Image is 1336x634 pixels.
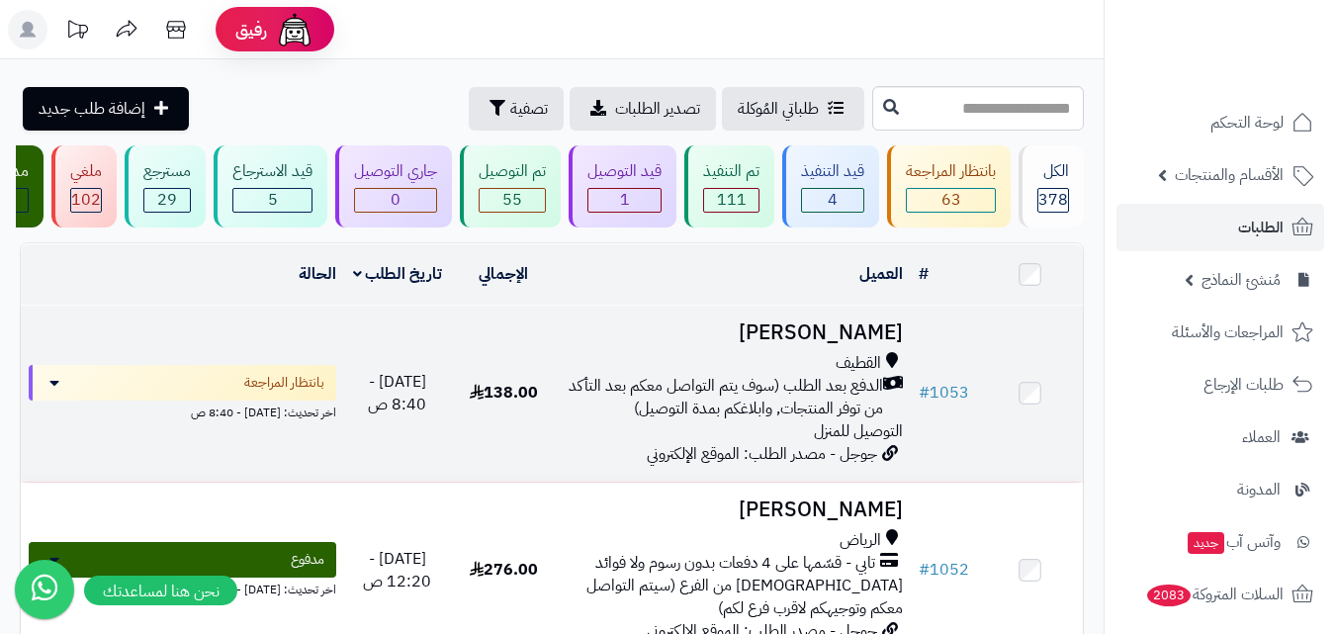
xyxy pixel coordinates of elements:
a: العملاء [1116,413,1324,461]
span: 63 [941,188,961,212]
a: تم التوصيل 55 [456,145,565,227]
div: 5 [233,189,312,212]
span: 1 [620,188,630,212]
div: 29 [144,189,190,212]
h3: [PERSON_NAME] [565,498,903,521]
span: 4 [828,188,838,212]
span: 2083 [1147,585,1192,606]
span: تصدير الطلبات [615,97,700,121]
span: الدفع بعد الطلب (سوف يتم التواصل معكم بعد التأكد من توفر المنتجات, وابلاغكم بمدة التوصيل) [565,375,883,420]
span: التوصيل للمنزل [814,419,903,443]
a: قيد التنفيذ 4 [778,145,883,227]
span: وآتس آب [1186,528,1281,556]
span: تابي - قسّمها على 4 دفعات بدون رسوم ولا فوائد [595,552,875,575]
div: جاري التوصيل [354,160,437,183]
img: logo-2.png [1202,48,1317,90]
div: 1 [588,189,661,212]
div: قيد الاسترجاع [232,160,312,183]
a: طلباتي المُوكلة [722,87,864,131]
div: 111 [704,189,758,212]
span: العملاء [1242,423,1281,451]
span: تصفية [510,97,548,121]
a: جاري التوصيل 0 [331,145,456,227]
span: الرياض [840,529,881,552]
span: 55 [502,188,522,212]
div: قيد التنفيذ [801,160,864,183]
div: 4 [802,189,863,212]
a: تحديثات المنصة [52,10,102,54]
span: مدفوع [291,550,324,570]
div: ملغي [70,160,102,183]
a: مسترجع 29 [121,145,210,227]
span: القطيف [836,352,881,375]
a: بانتظار المراجعة 63 [883,145,1015,227]
div: مسترجع [143,160,191,183]
div: بانتظار المراجعة [906,160,996,183]
a: الحالة [299,262,336,286]
span: [DATE] - 12:20 ص [363,547,431,593]
span: [DATE] - 8:40 ص [368,370,426,416]
span: # [919,381,930,405]
div: قيد التوصيل [587,160,662,183]
span: 102 [71,188,101,212]
span: لوحة التحكم [1210,109,1284,136]
a: #1052 [919,558,969,582]
a: تصدير الطلبات [570,87,716,131]
a: العميل [859,262,903,286]
span: 378 [1038,188,1068,212]
a: تاريخ الطلب [353,262,443,286]
span: إضافة طلب جديد [39,97,145,121]
a: قيد التوصيل 1 [565,145,680,227]
a: الكل378 [1015,145,1088,227]
a: وآتس آبجديد [1116,518,1324,566]
span: 5 [268,188,278,212]
span: [DEMOGRAPHIC_DATA] من الفرع (سيتم التواصل معكم وتوجيهكم لاقرب فرع لكم) [586,574,903,620]
div: الكل [1037,160,1069,183]
span: طلباتي المُوكلة [738,97,819,121]
img: ai-face.png [275,10,314,49]
div: 63 [907,189,995,212]
div: تم التوصيل [479,160,546,183]
a: الطلبات [1116,204,1324,251]
a: ملغي 102 [47,145,121,227]
span: 276.00 [470,558,538,582]
span: المدونة [1237,476,1281,503]
a: الإجمالي [479,262,528,286]
span: المراجعات والأسئلة [1172,318,1284,346]
a: تم التنفيذ 111 [680,145,778,227]
div: 102 [71,189,101,212]
div: اخر تحديث: [DATE] - 8:40 ص [29,401,336,421]
a: إضافة طلب جديد [23,87,189,131]
a: المراجعات والأسئلة [1116,309,1324,356]
span: بانتظار المراجعة [244,373,324,393]
span: 29 [157,188,177,212]
span: رفيق [235,18,267,42]
a: # [919,262,929,286]
a: طلبات الإرجاع [1116,361,1324,408]
span: الطلبات [1238,214,1284,241]
a: المدونة [1116,466,1324,513]
a: #1053 [919,381,969,405]
a: قيد الاسترجاع 5 [210,145,331,227]
h3: [PERSON_NAME] [565,321,903,344]
div: 55 [480,189,545,212]
span: السلات المتروكة [1145,581,1284,608]
span: 138.00 [470,381,538,405]
span: طلبات الإرجاع [1203,371,1284,399]
span: مُنشئ النماذج [1202,266,1281,294]
a: السلات المتروكة2083 [1116,571,1324,618]
span: 111 [717,188,747,212]
span: 0 [391,188,401,212]
span: جوجل - مصدر الطلب: الموقع الإلكتروني [647,442,877,466]
span: جديد [1188,532,1224,554]
a: لوحة التحكم [1116,99,1324,146]
button: تصفية [469,87,564,131]
div: 0 [355,189,436,212]
div: تم التنفيذ [703,160,759,183]
span: # [919,558,930,582]
span: الأقسام والمنتجات [1175,161,1284,189]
